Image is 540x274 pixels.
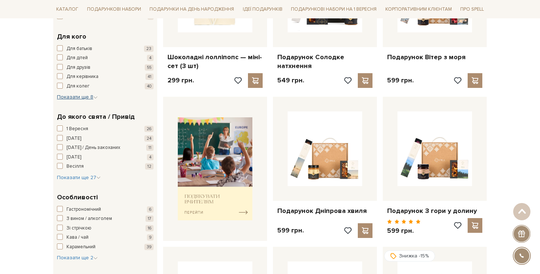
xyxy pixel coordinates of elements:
[66,64,90,71] span: Для друзів
[57,254,98,261] button: Показати ще 2
[66,215,112,223] span: З вином / алкоголем
[144,126,154,132] span: 26
[145,163,154,170] span: 12
[66,163,84,170] span: Весілля
[277,53,372,70] a: Подарунок Солодке натхнення
[144,135,154,142] span: 24
[145,225,154,231] span: 16
[57,83,154,90] button: Для колег 40
[277,76,304,85] p: 549 грн.
[66,206,101,213] span: Гастрономічний
[457,4,487,15] a: Про Spell
[57,125,154,133] button: 1 Вересня 26
[66,125,88,133] span: 1 Вересня
[57,234,154,241] button: Кава / чай 9
[144,46,154,52] span: 23
[57,45,154,53] button: Для батьків 23
[57,73,154,81] button: Для керівника 41
[57,135,154,142] button: [DATE] 24
[57,112,135,122] span: До якого свята / Привід
[168,53,263,70] a: Шоколадні лолліпопс — міні-сет (3 шт)
[57,154,154,161] button: [DATE] 4
[145,216,154,222] span: 17
[66,144,120,152] span: [DATE] / День закоханих
[57,243,154,251] button: Карамельний 39
[145,74,154,80] span: 41
[57,225,154,232] button: Зі стрічкою 16
[147,55,154,61] span: 4
[84,4,144,15] a: Подарункові набори
[387,227,421,235] p: 599 грн.
[147,206,154,213] span: 6
[240,4,285,15] a: Ідеї подарунків
[147,4,237,15] a: Подарунки на День народження
[147,234,154,241] span: 9
[66,45,92,53] span: Для батьків
[277,226,304,235] p: 599 грн.
[66,54,88,62] span: Для дітей
[178,117,252,221] img: banner
[57,206,154,213] button: Гастрономічний 6
[66,225,91,232] span: Зі стрічкою
[57,32,86,42] span: Для кого
[66,83,90,90] span: Для колег
[66,234,89,241] span: Кава / чай
[66,154,81,161] span: [DATE]
[57,163,154,170] button: Весілля 12
[57,174,101,181] button: Показати ще 27
[66,243,96,251] span: Карамельний
[57,255,98,261] span: Показати ще 2
[146,145,154,151] span: 11
[57,215,154,223] button: З вином / алкоголем 17
[168,76,194,85] p: 299 грн.
[57,192,98,202] span: Особливості
[57,174,101,181] span: Показати ще 27
[288,3,379,15] a: Подарункові набори на 1 Вересня
[57,64,154,71] button: Для друзів 55
[66,73,98,81] span: Для керівника
[57,93,98,101] button: Показати ще 8
[387,53,482,61] a: Подарунок Вітер з моря
[53,4,81,15] a: Каталог
[384,250,435,261] div: Знижка -15%
[144,244,154,250] span: 39
[387,76,414,85] p: 599 грн.
[382,3,455,15] a: Корпоративним клієнтам
[145,83,154,89] span: 40
[277,207,372,215] a: Подарунок Дніпрова хвиля
[387,207,482,215] a: Подарунок З гори у долину
[147,154,154,160] span: 4
[145,64,154,71] span: 55
[66,135,81,142] span: [DATE]
[57,54,154,62] button: Для дітей 4
[57,94,98,100] span: Показати ще 8
[57,144,154,152] button: [DATE] / День закоханих 11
